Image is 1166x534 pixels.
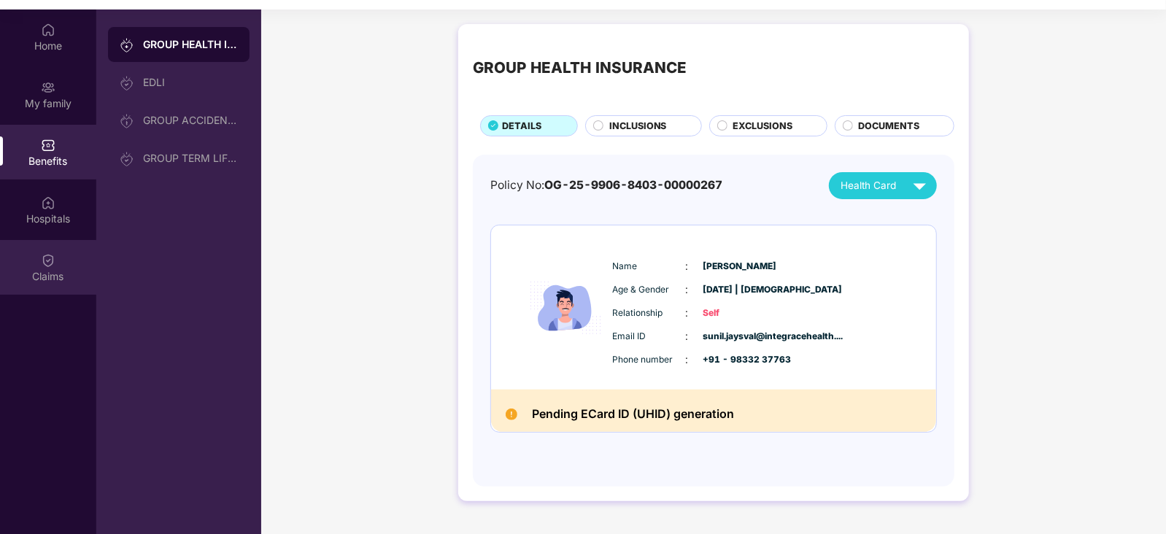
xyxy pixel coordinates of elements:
div: EDLI [143,77,238,88]
span: : [686,282,689,298]
img: svg+xml;base64,PHN2ZyB3aWR0aD0iMjAiIGhlaWdodD0iMjAiIHZpZXdCb3g9IjAgMCAyMCAyMCIgZmlsbD0ibm9uZSIgeG... [120,76,134,90]
span: : [686,305,689,321]
span: : [686,258,689,274]
span: Relationship [613,306,686,320]
img: svg+xml;base64,PHN2ZyB3aWR0aD0iMjAiIGhlaWdodD0iMjAiIHZpZXdCb3g9IjAgMCAyMCAyMCIgZmlsbD0ibm9uZSIgeG... [41,80,55,95]
span: DETAILS [502,119,541,133]
img: svg+xml;base64,PHN2ZyB4bWxucz0iaHR0cDovL3d3dy53My5vcmcvMjAwMC9zdmciIHZpZXdCb3g9IjAgMCAyNCAyNCIgd2... [907,173,933,198]
span: Self [703,306,776,320]
div: GROUP HEALTH INSURANCE [143,37,238,52]
span: INCLUSIONS [609,119,667,133]
span: Email ID [613,330,686,344]
img: svg+xml;base64,PHN2ZyB3aWR0aD0iMjAiIGhlaWdodD0iMjAiIHZpZXdCb3g9IjAgMCAyMCAyMCIgZmlsbD0ibm9uZSIgeG... [120,152,134,166]
span: [PERSON_NAME] [703,260,776,274]
span: DOCUMENTS [859,119,920,133]
img: Pending [506,409,517,420]
img: svg+xml;base64,PHN2ZyBpZD0iQmVuZWZpdHMiIHhtbG5zPSJodHRwOi8vd3d3LnczLm9yZy8yMDAwL3N2ZyIgd2lkdGg9Ij... [41,138,55,152]
div: GROUP HEALTH INSURANCE [473,56,687,80]
span: Name [613,260,686,274]
span: [DATE] | [DEMOGRAPHIC_DATA] [703,283,776,297]
img: svg+xml;base64,PHN2ZyBpZD0iSG9tZSIgeG1sbnM9Imh0dHA6Ly93d3cudzMub3JnLzIwMDAvc3ZnIiB3aWR0aD0iMjAiIG... [41,23,55,37]
img: svg+xml;base64,PHN2ZyB3aWR0aD0iMjAiIGhlaWdodD0iMjAiIHZpZXdCb3g9IjAgMCAyMCAyMCIgZmlsbD0ibm9uZSIgeG... [120,38,134,53]
div: Policy No: [490,177,722,195]
span: +91 - 98332 37763 [703,353,776,367]
img: icon [522,242,609,374]
span: OG-25-9906-8403-00000267 [544,178,722,192]
div: GROUP ACCIDENTAL INSURANCE [143,115,238,126]
span: : [686,328,689,344]
img: svg+xml;base64,PHN2ZyBpZD0iSG9zcGl0YWxzIiB4bWxucz0iaHR0cDovL3d3dy53My5vcmcvMjAwMC9zdmciIHdpZHRoPS... [41,196,55,210]
span: Health Card [841,178,896,193]
span: : [686,352,689,368]
button: Health Card [829,172,937,199]
h2: Pending ECard ID (UHID) generation [532,404,734,424]
img: svg+xml;base64,PHN2ZyB3aWR0aD0iMjAiIGhlaWdodD0iMjAiIHZpZXdCb3g9IjAgMCAyMCAyMCIgZmlsbD0ibm9uZSIgeG... [120,114,134,128]
div: GROUP TERM LIFE INSURANCE [143,152,238,164]
span: Phone number [613,353,686,367]
span: EXCLUSIONS [733,119,792,133]
span: sunil.jaysval@integracehealth.... [703,330,776,344]
span: Age & Gender [613,283,686,297]
img: svg+xml;base64,PHN2ZyBpZD0iQ2xhaW0iIHhtbG5zPSJodHRwOi8vd3d3LnczLm9yZy8yMDAwL3N2ZyIgd2lkdGg9IjIwIi... [41,253,55,268]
